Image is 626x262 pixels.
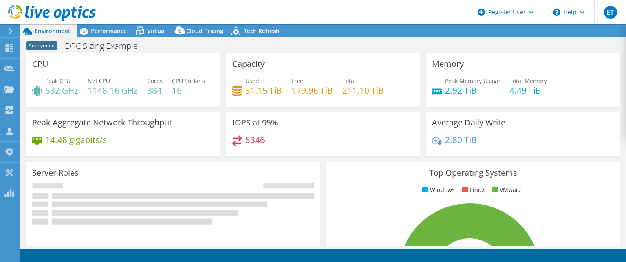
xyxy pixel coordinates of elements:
[245,135,265,144] h4: 5346
[445,135,477,144] h4: 2.80 TiB
[432,59,464,68] h3: Memory
[147,86,163,95] h4: 384
[35,27,71,35] span: Environment
[490,185,522,194] li: VMware
[232,59,265,68] h3: Capacity
[147,27,166,35] span: Virtual
[445,77,500,85] span: Peak Memory Usage
[509,77,547,85] span: Total Memory
[45,135,107,144] h4: 14.48 gigabits/s
[172,86,205,95] h4: 16
[147,77,163,85] span: Cores
[291,86,333,95] h4: 179.96 TiB
[342,86,384,95] h4: 211.10 TiB
[245,86,282,95] h4: 31.15 TiB
[26,41,57,50] span: Anonymous
[604,6,617,19] span: ET
[45,77,71,85] span: Peak CPU
[32,168,79,177] h3: Server Roles
[45,86,78,95] h4: 532 GHz
[172,77,205,85] span: CPU Sockets
[291,77,303,85] span: Free
[553,9,560,16] svg: \n
[342,77,356,85] span: Total
[91,27,127,35] span: Performance
[62,42,150,51] h1: DPC Sizing Example
[88,77,110,85] span: Net CPU
[32,59,48,68] h3: CPU
[244,27,280,35] span: Tech Refresh
[232,118,278,127] h3: IOPS at 95%
[460,185,485,194] li: Linux
[420,185,455,194] li: Windows
[509,86,547,95] h4: 4.49 TiB
[332,168,614,177] h3: Top Operating Systems
[186,27,223,35] span: Cloud Pricing
[445,86,500,95] h4: 2.92 TiB
[432,118,505,127] h3: Average Daily Write
[32,118,172,127] h3: Peak Aggregate Network Throughput
[88,86,138,95] h4: 1148.16 GHz
[245,77,259,85] span: Used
